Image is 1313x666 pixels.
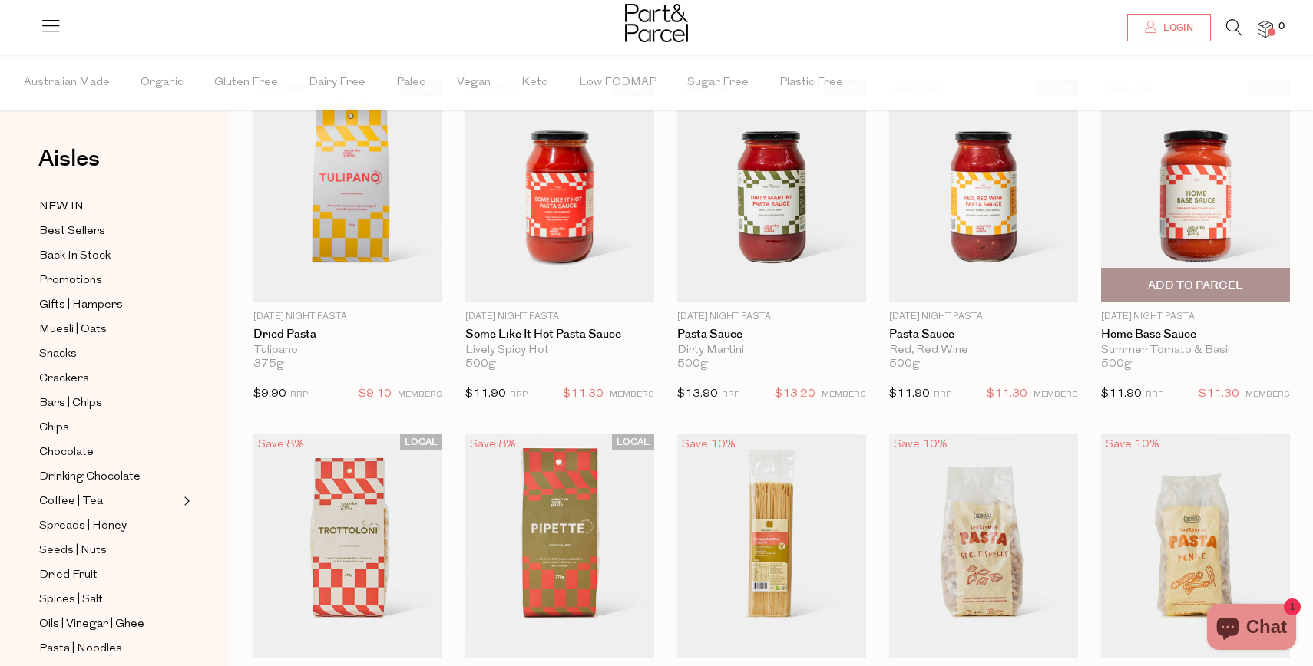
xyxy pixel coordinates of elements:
[39,272,102,290] span: Promotions
[253,328,442,341] a: Dried Pasta
[677,434,740,455] div: Save 10%
[1202,604,1301,654] inbox-online-store-chat: Shopify online store chat
[39,321,107,339] span: Muesli | Oats
[39,516,179,536] a: Spreads | Honey
[39,492,179,511] a: Coffee | Tea
[625,4,688,42] img: Part&Parcel
[39,493,103,511] span: Coffee | Tea
[1101,80,1290,302] img: Home Base Sauce
[39,639,179,658] a: Pasta | Noodles
[1101,344,1290,358] div: Summer Tomato & Basil
[1101,388,1142,400] span: $11.90
[39,197,179,216] a: NEW IN
[39,271,179,290] a: Promotions
[677,310,866,324] p: [DATE] Night Pasta
[1101,358,1132,371] span: 500g
[677,80,866,302] img: Pasta Sauce
[612,434,654,450] span: LOCAL
[889,358,920,371] span: 500g
[889,310,1078,324] p: [DATE] Night Pasta
[889,434,952,455] div: Save 10%
[39,394,102,413] span: Bars | Chips
[39,394,179,413] a: Bars | Chips
[465,388,506,400] span: $11.90
[214,56,278,110] span: Gluten Free
[180,492,190,510] button: Expand/Collapse Coffee | Tea
[39,541,179,560] a: Seeds | Nuts
[39,198,84,216] span: NEW IN
[39,345,179,364] a: Snacks
[39,369,179,388] a: Crackers
[1159,21,1193,35] span: Login
[521,56,548,110] span: Keto
[39,320,179,339] a: Muesli | Oats
[1101,310,1290,324] p: [DATE] Night Pasta
[39,468,141,486] span: Drinking Chocolate
[396,56,426,110] span: Paleo
[1258,21,1273,37] a: 0
[400,434,442,450] span: LOCAL
[39,443,94,462] span: Chocolate
[457,56,491,110] span: Vegan
[465,434,521,455] div: Save 8%
[309,56,365,110] span: Dairy Free
[1101,434,1290,657] img: Sourdough Pasta
[610,391,654,399] small: MEMBERS
[39,295,179,315] a: Gifts | Hampers
[677,388,718,400] span: $13.90
[1148,278,1243,294] span: Add To Parcel
[39,590,179,609] a: Spices | Salt
[934,391,951,399] small: RRP
[290,391,308,399] small: RRP
[253,344,442,358] div: Tulipano
[889,434,1078,657] img: Sourdough Pasta
[39,419,69,437] span: Chips
[687,56,749,110] span: Sugar Free
[39,222,179,241] a: Best Sellers
[39,223,105,241] span: Best Sellers
[39,517,127,536] span: Spreads | Honey
[39,296,123,315] span: Gifts | Hampers
[677,358,708,371] span: 500g
[253,434,309,455] div: Save 8%
[779,56,843,110] span: Plastic Free
[39,370,89,388] span: Crackers
[465,344,654,358] div: Lively Spicy Hot
[359,384,392,404] span: $9.10
[1245,391,1290,399] small: MEMBERS
[889,80,1078,302] img: Pasta Sauce
[677,328,866,341] a: Pasta Sauce
[39,565,179,585] a: Dried Fruit
[677,344,866,358] div: Dirty Martini
[465,80,654,302] img: Some Like it Hot Pasta Sauce
[39,615,179,634] a: Oils | Vinegar | Ghee
[1101,268,1290,302] button: Add To Parcel
[253,358,284,371] span: 375g
[253,310,442,324] p: [DATE] Night Pasta
[1275,20,1288,34] span: 0
[465,434,654,657] img: Dried Pasta
[465,310,654,324] p: [DATE] Night Pasta
[465,328,654,341] a: Some Like it Hot Pasta Sauce
[39,443,179,462] a: Chocolate
[24,56,110,110] span: Australian Made
[775,384,815,404] span: $13.20
[39,566,98,585] span: Dried Fruit
[39,640,122,658] span: Pasta | Noodles
[1101,328,1290,341] a: Home Base Sauce
[253,388,286,400] span: $9.90
[39,467,179,486] a: Drinking Chocolate
[563,384,604,404] span: $11.30
[1127,14,1211,41] a: Login
[722,391,739,399] small: RRP
[39,591,103,609] span: Spices | Salt
[889,344,1078,358] div: Red, Red Wine
[889,328,1078,341] a: Pasta Sauce
[253,80,442,302] img: Dried Pasta
[579,56,656,110] span: Low FODMAP
[39,542,107,560] span: Seeds | Nuts
[677,434,866,657] img: Spaghetti
[1101,434,1164,455] div: Save 10%
[39,615,144,634] span: Oils | Vinegar | Ghee
[1146,391,1163,399] small: RRP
